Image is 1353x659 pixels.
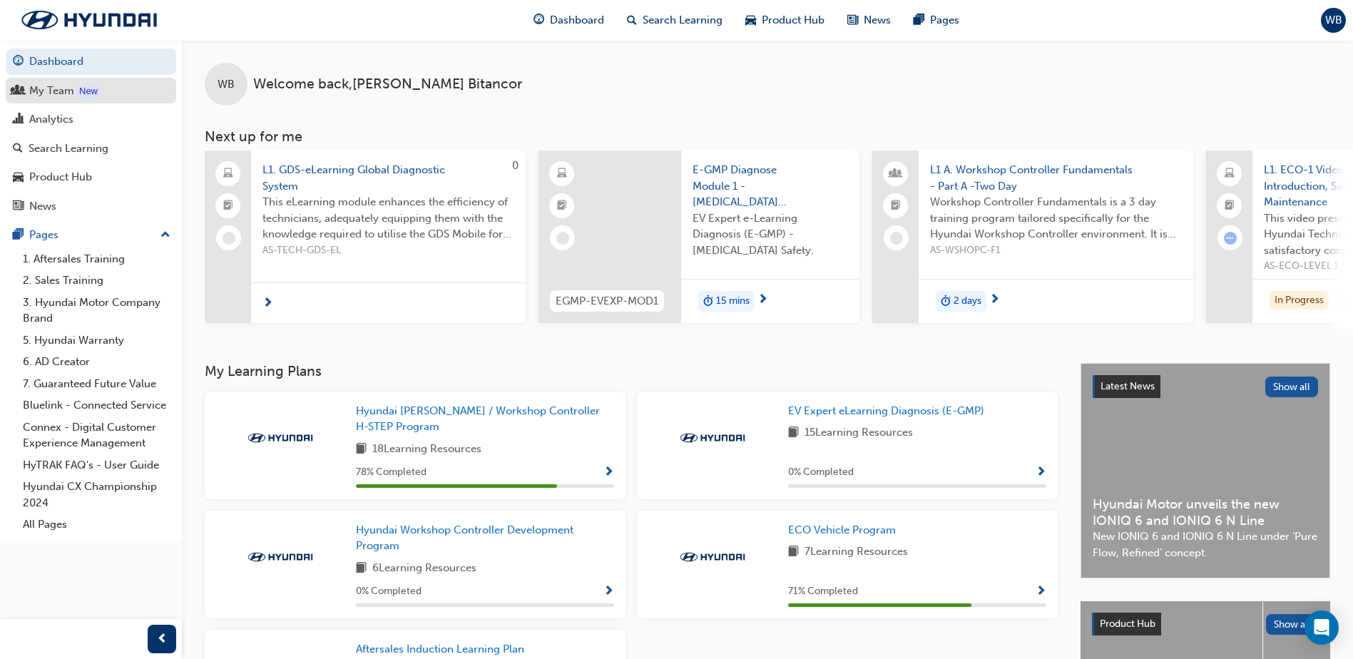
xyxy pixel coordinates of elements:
span: people-icon [13,85,24,98]
a: Bluelink - Connected Service [17,394,176,417]
span: 78 % Completed [356,464,427,481]
span: book-icon [788,424,799,442]
a: All Pages [17,514,176,536]
span: AS-TECH-GDS-EL [262,242,514,259]
span: Pages [930,12,959,29]
a: My Team [6,78,176,104]
img: Trak [241,431,320,445]
span: duration-icon [703,292,713,311]
span: Hyundai [PERSON_NAME] / Workshop Controller H-STEP Program [356,404,600,434]
span: book-icon [788,543,799,561]
img: Trak [241,550,320,564]
a: search-iconSearch Learning [616,6,734,35]
span: 18 Learning Resources [372,441,481,459]
button: Pages [6,222,176,248]
a: Connex - Digital Customer Experience Management [17,417,176,454]
span: book-icon [356,441,367,459]
span: Search Learning [643,12,723,29]
span: booktick-icon [1225,197,1235,215]
div: Tooltip anchor [76,84,101,98]
a: 6. AD Creator [17,351,176,373]
span: Hyundai Motor unveils the new IONIQ 6 and IONIQ 6 N Line [1093,496,1318,528]
button: WB [1321,8,1346,33]
a: ECO Vehicle Program [788,522,902,538]
span: laptop-icon [223,165,233,183]
button: Show Progress [603,464,614,481]
span: car-icon [13,171,24,184]
span: Workshop Controller Fundamentals is a 3 day training program tailored specifically for the Hyunda... [930,194,1182,242]
span: search-icon [13,143,23,155]
span: 71 % Completed [788,583,858,600]
span: news-icon [847,11,858,29]
a: Search Learning [6,136,176,162]
span: duration-icon [941,292,951,311]
div: Analytics [29,111,73,128]
span: 7 Learning Resources [805,543,908,561]
a: HyTRAK FAQ's - User Guide [17,454,176,476]
span: E-GMP Diagnose Module 1 - [MEDICAL_DATA] Safety [693,162,848,210]
span: Aftersales Induction Learning Plan [356,643,524,655]
span: up-icon [160,226,170,245]
span: Show Progress [603,586,614,598]
a: 2. Sales Training [17,270,176,292]
button: Show all [1266,614,1319,635]
span: WB [218,76,235,93]
span: L1 A. Workshop Controller Fundamentals - Part A -Two Day [930,162,1182,194]
span: Hyundai Workshop Controller Development Program [356,523,573,553]
a: pages-iconPages [902,6,971,35]
button: DashboardMy TeamAnalyticsSearch LearningProduct HubNews [6,46,176,222]
span: 0 % Completed [788,464,854,481]
span: booktick-icon [223,197,233,215]
a: 1. Aftersales Training [17,248,176,270]
button: Show Progress [1036,464,1046,481]
span: EV Expert e-Learning Diagnosis (E-GMP) - [MEDICAL_DATA] Safety. [693,210,848,259]
span: News [864,12,891,29]
span: news-icon [13,200,24,213]
span: Product Hub [762,12,824,29]
a: Latest NewsShow allHyundai Motor unveils the new IONIQ 6 and IONIQ 6 N LineNew IONIQ 6 and IONIQ ... [1081,363,1330,578]
span: pages-icon [13,229,24,242]
span: WB [1325,12,1342,29]
a: 0L1. GDS-eLearning Global Diagnostic SystemThis eLearning module enhances the efficiency of techn... [205,150,526,323]
img: Trak [7,5,171,35]
span: 2 days [954,293,981,310]
img: Trak [673,431,752,445]
span: next-icon [989,294,1000,307]
span: laptop-icon [1225,165,1235,183]
a: News [6,193,176,220]
a: Hyundai [PERSON_NAME] / Workshop Controller H-STEP Program [356,403,614,435]
span: people-icon [891,165,901,183]
span: Dashboard [550,12,604,29]
a: Aftersales Induction Learning Plan [356,641,530,658]
span: This eLearning module enhances the efficiency of technicians, adequately equipping them with the ... [262,194,514,242]
div: In Progress [1270,291,1329,310]
h3: My Learning Plans [205,363,1058,379]
span: Product Hub [1100,618,1155,630]
h3: Next up for me [182,128,1353,145]
span: booktick-icon [557,197,567,215]
a: Hyundai CX Championship 2024 [17,476,176,514]
button: Show all [1265,377,1319,397]
span: 0 % Completed [356,583,422,600]
span: EV Expert eLearning Diagnosis (E-GMP) [788,404,984,417]
a: L1 A. Workshop Controller Fundamentals - Part A -Two DayWorkshop Controller Fundamentals is a 3 d... [872,150,1193,323]
span: guage-icon [533,11,544,29]
span: booktick-icon [891,197,901,215]
span: 15 Learning Resources [805,424,913,442]
span: 0 [512,159,519,172]
span: Latest News [1101,380,1155,392]
a: Product HubShow all [1092,613,1319,635]
a: EV Expert eLearning Diagnosis (E-GMP) [788,403,990,419]
span: learningRecordVerb_NONE-icon [890,232,903,245]
span: guage-icon [13,56,24,68]
span: duration-icon [1342,292,1352,311]
div: Product Hub [29,169,92,185]
span: pages-icon [914,11,924,29]
a: Product Hub [6,164,176,190]
span: AS-WSHOPC-F1 [930,242,1182,259]
span: 6 Learning Resources [372,560,476,578]
span: chart-icon [13,113,24,126]
span: next-icon [757,294,768,307]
